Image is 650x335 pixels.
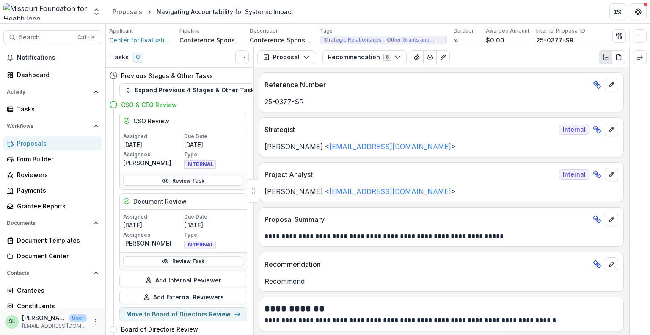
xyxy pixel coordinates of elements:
a: Tasks [3,102,102,116]
span: Notifications [17,54,99,61]
h3: Tasks [111,54,129,61]
a: Review Task [123,256,243,266]
p: Recommendation [264,259,589,269]
a: Proposals [109,6,146,18]
span: Internal [559,169,589,180]
p: [PERSON_NAME] < > [264,186,618,197]
a: Review Task [123,176,243,186]
div: Payments [17,186,95,195]
div: Sada Lindsey [9,319,15,324]
div: Tasks [17,105,95,114]
p: Type [184,151,243,158]
button: edit [605,257,618,271]
button: edit [605,213,618,226]
h5: CSO Review [133,116,169,125]
span: Internal [559,125,589,135]
button: Open Contacts [3,266,102,280]
div: Proposals [17,139,95,148]
div: Document Center [17,252,95,260]
button: Edit as form [436,50,450,64]
p: Recommend [264,276,618,286]
a: Document Templates [3,233,102,247]
button: Plaintext view [599,50,612,64]
p: Internal Proposal ID [536,27,585,35]
p: [DATE] [123,221,182,230]
a: Payments [3,183,102,197]
button: Search... [3,30,102,44]
button: View Attached Files [410,50,424,64]
a: Reviewers [3,168,102,182]
p: Tags [320,27,333,35]
button: edit [605,168,618,181]
div: Reviewers [17,170,95,179]
div: Dashboard [17,70,95,79]
button: Notifications [3,51,102,64]
button: edit [605,123,618,136]
p: Type [184,231,243,239]
a: Center for Evaluation Innovation Inc [109,36,173,44]
h4: Previous Stages & Other Tasks [121,71,213,80]
p: ∞ [454,36,458,44]
p: [PERSON_NAME] [123,158,182,167]
span: INTERNAL [184,241,216,249]
a: Grantees [3,283,102,297]
a: [EMAIL_ADDRESS][DOMAIN_NAME] [329,142,451,151]
span: Workflows [7,123,90,129]
p: User [69,314,87,322]
p: Assigned [123,133,182,140]
p: Assignees [123,231,182,239]
p: [PERSON_NAME] [123,239,182,248]
button: Open Workflows [3,119,102,133]
button: Expand right [633,50,647,64]
button: Expand Previous 4 Stages & Other Tasks [119,83,263,97]
p: Proposal Summary [264,214,589,224]
p: Due Date [184,213,243,221]
p: Awarded Amount [486,27,529,35]
div: Proposals [113,7,142,16]
nav: breadcrumb [109,6,297,18]
button: edit [605,78,618,91]
p: Project Analyst [264,169,556,180]
p: Duration [454,27,475,35]
p: $0.00 [486,36,504,44]
button: More [90,317,100,327]
button: Open entity switcher [91,3,102,20]
button: Add External Reviewers [119,291,247,304]
span: 0 [132,53,143,63]
div: Document Templates [17,236,95,245]
div: Constituents [17,302,95,310]
a: Dashboard [3,68,102,82]
button: Proposal [257,50,315,64]
p: [DATE] [184,140,243,149]
div: Form Builder [17,155,95,163]
p: Assignees [123,151,182,158]
button: Move to Board of Directors Review [119,307,247,321]
span: Contacts [7,270,90,276]
p: Applicant [109,27,133,35]
button: Add Internal Reviewer [119,274,247,287]
p: 25-0377-SR [264,97,618,107]
p: [PERSON_NAME] [22,313,66,322]
div: Navigating Accountability for Systemic Impact [157,7,293,16]
p: 25-0377-SR [536,36,573,44]
button: Get Help [630,3,647,20]
p: Due Date [184,133,243,140]
p: Assigned [123,213,182,221]
p: Conference Sponsorship [179,36,243,44]
span: Search... [19,34,72,41]
a: Grantee Reports [3,199,102,213]
img: Missouri Foundation for Health logo [3,3,87,20]
button: Partners [609,3,626,20]
button: Open Activity [3,85,102,99]
a: Document Center [3,249,102,263]
p: [DATE] [184,221,243,230]
button: Toggle View Cancelled Tasks [235,50,249,64]
div: Grantees [17,286,95,295]
p: Strategist [264,125,556,135]
span: INTERNAL [184,160,216,169]
button: Recommendation6 [322,50,407,64]
a: Proposals [3,136,102,150]
p: [DATE] [123,140,182,149]
h4: CSO & CEO Review [121,100,177,109]
a: Constituents [3,299,102,313]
